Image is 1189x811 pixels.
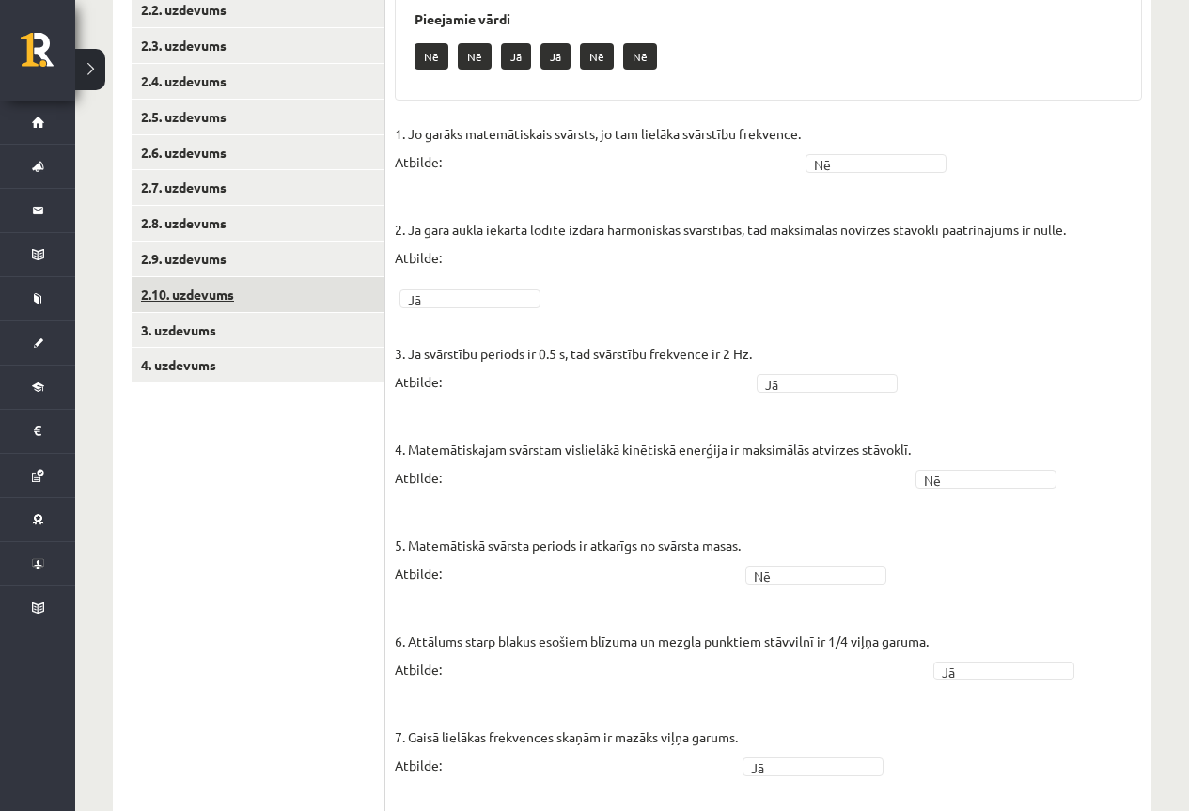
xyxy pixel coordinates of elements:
a: Rīgas 1. Tālmācības vidusskola [21,33,75,80]
span: Jā [765,375,872,394]
a: 2.10. uzdevums [132,277,384,312]
a: 2.4. uzdevums [132,64,384,99]
a: Jā [933,662,1074,680]
span: Nē [754,567,861,585]
p: Jā [540,43,571,70]
a: Jā [399,289,540,308]
a: Nē [915,470,1056,489]
p: 4. Matemātiskajam svārstam vislielākā kinētiskā enerģija ir maksimālās atvirzes stāvoklī. Atbilde: [395,407,911,491]
p: 7. Gaisā lielākas frekvences skaņām ir mazāks viļņa garums. Atbilde: [395,694,738,779]
p: Nē [458,43,492,70]
span: Jā [942,663,1049,681]
p: Jā [501,43,531,70]
a: Nē [745,566,886,585]
p: Nē [415,43,448,70]
a: Jā [757,374,898,393]
p: 6. Attālums starp blakus esošiem blīzuma un mezgla punktiem stāvvilnī ir 1/4 viļņa garuma. Atbilde: [395,599,929,683]
span: Nē [924,471,1031,490]
p: Nē [580,43,614,70]
a: 2.8. uzdevums [132,206,384,241]
a: 3. uzdevums [132,313,384,348]
span: Jā [408,290,515,309]
a: 2.9. uzdevums [132,242,384,276]
span: Jā [751,758,858,777]
p: 1. Jo garāks matemātiskais svārsts, jo tam lielāka svārstību frekvence. Atbilde: [395,119,801,176]
p: 5. Matemātiskā svārsta periods ir atkarīgs no svārsta masas. Atbilde: [395,503,741,587]
p: 2. Ja garā auklā iekārta lodīte izdara harmoniskas svārstības, tad maksimālās novirzes stāvoklī p... [395,187,1066,272]
p: Nē [623,43,657,70]
a: Jā [743,757,884,776]
p: 3. Ja svārstību periods ir 0.5 s, tad svārstību frekvence ir 2 Hz. Atbilde: [395,311,752,396]
a: 2.5. uzdevums [132,100,384,134]
a: 4. uzdevums [132,348,384,382]
a: Nē [806,154,947,173]
a: 2.3. uzdevums [132,28,384,63]
a: 2.7. uzdevums [132,170,384,205]
span: Nē [814,155,921,174]
h3: Pieejamie vārdi [415,11,1122,27]
a: 2.6. uzdevums [132,135,384,170]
